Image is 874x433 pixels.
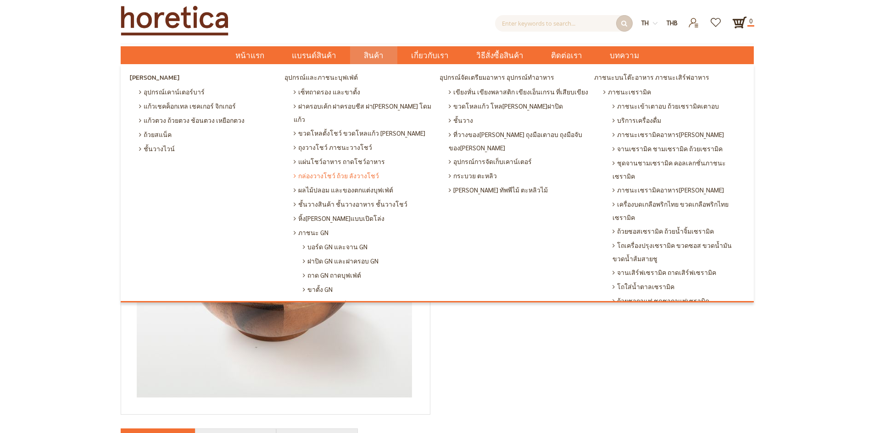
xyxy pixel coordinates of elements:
[610,142,747,156] a: จานเซรามิค ชามเซรามิค ถ้วยเซรามิค
[121,5,228,36] img: Horetica.com
[641,19,649,27] span: th
[301,254,437,268] a: ฝาปิด GN และฝาครอบ GN
[610,113,747,127] a: บริการเครื่องดื่ม
[653,21,657,26] img: dropdown-icon.svg
[476,46,523,65] span: วิธีสั่งซื้อสินค้า
[294,154,385,169] span: แผ่นโชว์อาหาร ถาดโชว์อาหาร
[612,156,745,183] span: ชุดจานชามเซรามิค คอลเลกชั่นภาชนะเซรามิค
[291,197,437,211] a: ชั้นวางสินค้า ชั้นวางอาหาร ชั้นวางโชว์
[612,238,745,265] span: โถเครื่องปรุงเซรามิค ขวดซอส ขวดน้ำมัน ขวดน้ำส้มสายชู
[446,127,592,154] a: ที่วางของ[PERSON_NAME] ถุงมือเตาอบ ถุงมือจับของ[PERSON_NAME]
[291,99,437,126] a: ฝาครอบเค้ก ฝาครอบชีส ฝา[PERSON_NAME] โดมแก้ว
[449,85,588,99] span: เขียงหั่น เขียงพลาสติก เขียงเอ็นเกรน ที่เสียบเขียง
[291,140,437,154] a: ถุงวางโชว์ ภาชนะวางโชว์
[446,169,592,183] a: กระบวย ตะหลิว
[612,224,714,238] span: ถ้วยซอสเซรามิค ถ้วยน้ำจิ้มเซรามิค
[291,154,437,169] a: แผ่นโชว์อาหาร ถาดโชว์อาหาร
[294,85,360,99] span: เซ็ทถาดรอง และขาตั้ง
[446,154,592,169] a: อุปกรณ์การจัดเก็บเคาน์เตอร์
[128,71,283,85] a: [PERSON_NAME]
[137,142,283,156] a: ชั้นวางไวน์
[612,265,716,280] span: จานเสิร์ฟเซรามิค ถาดเสิร์ฟเซรามิค
[537,46,596,64] a: ติดต่อเรา
[301,240,437,254] a: บอร์ด GN และจาน GN
[294,99,435,126] span: ฝาครอบเค้ก ฝาครอบชีส ฝา[PERSON_NAME] โดมแก้ว
[601,85,747,99] a: ภาชนะเซรามิค
[610,197,747,224] a: เครื่องบดเกลือพริกไทย ขวดเกลือพริกไทยเซรามิค
[732,15,747,30] a: 0
[683,15,705,23] a: เข้าสู่ระบบ
[612,113,661,127] span: บริการเครื่องดื่ม
[610,183,747,197] a: ภาชนะเซรามิคอาหาร[PERSON_NAME]
[139,142,175,156] span: ชั้นวางไวน์
[449,183,548,197] span: [PERSON_NAME] ทัพพีไม้ ตะหลิวไม้
[449,99,563,113] span: ขวดโหลแก้ว โหล[PERSON_NAME]ฝาปิด
[610,265,747,280] a: จานเสิร์ฟเซรามิค ถาดเสิร์ฟเซรามิค
[282,71,437,85] a: อุปกรณ์และภาชนะบุฟเฟ่ต์
[139,113,245,127] span: แก้วตวง ถ้วยตวง ช้อนตวง เหยือกตวง
[610,156,747,183] a: ชุดจานชามเซรามิค คอลเลกชั่นภาชนะเซรามิค
[397,46,462,64] a: เกี่ยวกับเรา
[592,71,747,85] a: ภาชนะบนโต๊ะอาหาร ภาชนะเสิร์ฟอาหาร
[603,85,651,99] span: ภาชนะเซรามิค
[294,140,372,154] span: ถุงวางโชว์ ภาชนะวางโชว์
[449,169,497,183] span: กระบวย ตะหลิว
[130,71,179,85] span: [PERSON_NAME]
[301,296,437,311] a: ภาชนะเมลามีน GN
[612,294,709,308] span: ถ้วยชากาแฟ ชุดชากาแฟเซรามิค
[303,240,367,254] span: บอร์ด GN และจาน GN
[139,99,236,113] span: แก้วเชคค็อกเทล เชคเกอร์ จิกเกอร์
[303,296,361,311] span: ภาชนะเมลามีน GN
[294,183,393,197] span: ผลไม้ปลอม และของตกแต่งบุฟเฟ่ต์
[364,46,384,65] span: สินค้า
[610,238,747,265] a: โถเครื่องปรุงเซรามิค ขวดซอส ขวดน้ำมัน ขวดน้ำส้มสายชู
[446,85,592,99] a: เขียงหั่น เขียงพลาสติก เขียงเอ็นเกรน ที่เสียบเขียง
[440,71,554,85] span: อุปกรณ์จัดเตรียมอาหาร อุปกรณ์ทำอาหาร
[291,183,437,197] a: ผลไม้ปลอม และของตกแต่งบุฟเฟ่ต์
[612,99,719,113] span: ภาชนะเข้าเตาอบ ถ้วยเซรามิคเตาอบ
[292,46,336,65] span: แบรนด์สินค้า
[303,268,361,282] span: ถาด GN ถาดบุฟเฟ่ต์
[137,113,283,127] a: แก้วตวง ถ้วยตวง ช้อนตวง เหยือกตวง
[139,85,205,99] span: อุปกรณ์เคาน์เตอร์บาร์
[594,71,709,85] span: ภาชนะบนโต๊ะอาหาร ภาชนะเสิร์ฟอาหาร
[139,127,172,142] span: ถ้วยสแน็ค
[291,211,437,225] a: หิ้ง[PERSON_NAME]แบบเปิดโล่ง
[350,46,397,64] a: สินค้า
[610,46,639,65] span: บทความ
[294,225,328,240] span: ภาชนะ GN
[284,71,358,85] span: อุปกรณ์และภาชนะบุฟเฟ่ต์
[446,183,592,197] a: [PERSON_NAME] ทัพพีไม้ ตะหลิวไม้
[222,46,278,64] a: หน้าแรก
[449,127,590,154] span: ที่วางของ[PERSON_NAME] ถุงมือเตาอบ ถุงมือจับของ[PERSON_NAME]
[667,19,678,27] span: THB
[612,183,724,197] span: ภาชนะเซรามิคอาหาร[PERSON_NAME]
[291,225,437,240] a: ภาชนะ GN
[137,99,283,113] a: แก้วเชคค็อกเทล เชคเกอร์ จิกเกอร์
[291,169,437,183] a: กล่องวางโชว์ ถ้วย ลังวางโชว์
[301,282,437,296] a: ขาตั้ง GN
[610,294,747,308] a: ถ้วยชากาแฟ ชุดชากาแฟเซรามิค
[610,280,747,294] a: โถใส่น้ำตาลเซรามิค
[294,169,379,183] span: กล่องวางโชว์ ถ้วย ลังวางโชว์
[596,46,653,64] a: บทความ
[446,113,592,127] a: ชั้นวาง
[291,85,437,99] a: เซ็ทถาดรอง และขาตั้ง
[291,126,437,140] a: ขวดโหลตั้งโชว์ ขวดโหลแก้ว [PERSON_NAME]
[612,142,723,156] span: จานเซรามิค ชามเซรามิค ถ้วยเซรามิค
[610,224,747,238] a: ถ้วยซอสเซรามิค ถ้วยน้ำจิ้มเซรามิค
[612,197,745,224] span: เครื่องบดเกลือพริกไทย ขวดเกลือพริกไทยเซรามิค
[301,268,437,282] a: ถาด GN ถาดบุฟเฟ่ต์
[278,46,350,64] a: แบรนด์สินค้า
[411,46,449,65] span: เกี่ยวกับเรา
[705,15,728,23] a: รายการโปรด
[449,113,473,127] span: ชั้นวาง
[294,126,425,140] span: ขวดโหลตั้งโชว์ ขวดโหลแก้ว [PERSON_NAME]
[294,197,407,211] span: ชั้นวางสินค้า ชั้นวางอาหาร ชั้นวางโชว์
[137,85,283,99] a: อุปกรณ์เคาน์เตอร์บาร์
[462,46,537,64] a: วิธีสั่งซื้อสินค้า
[137,127,283,142] a: ถ้วยสแน็ค
[612,127,724,142] span: ภาชนะเซรามิคอาหาร[PERSON_NAME]
[437,71,592,85] a: อุปกรณ์จัดเตรียมอาหาร อุปกรณ์ทำอาหาร
[446,99,592,113] a: ขวดโหลแก้ว โหล[PERSON_NAME]ฝาปิด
